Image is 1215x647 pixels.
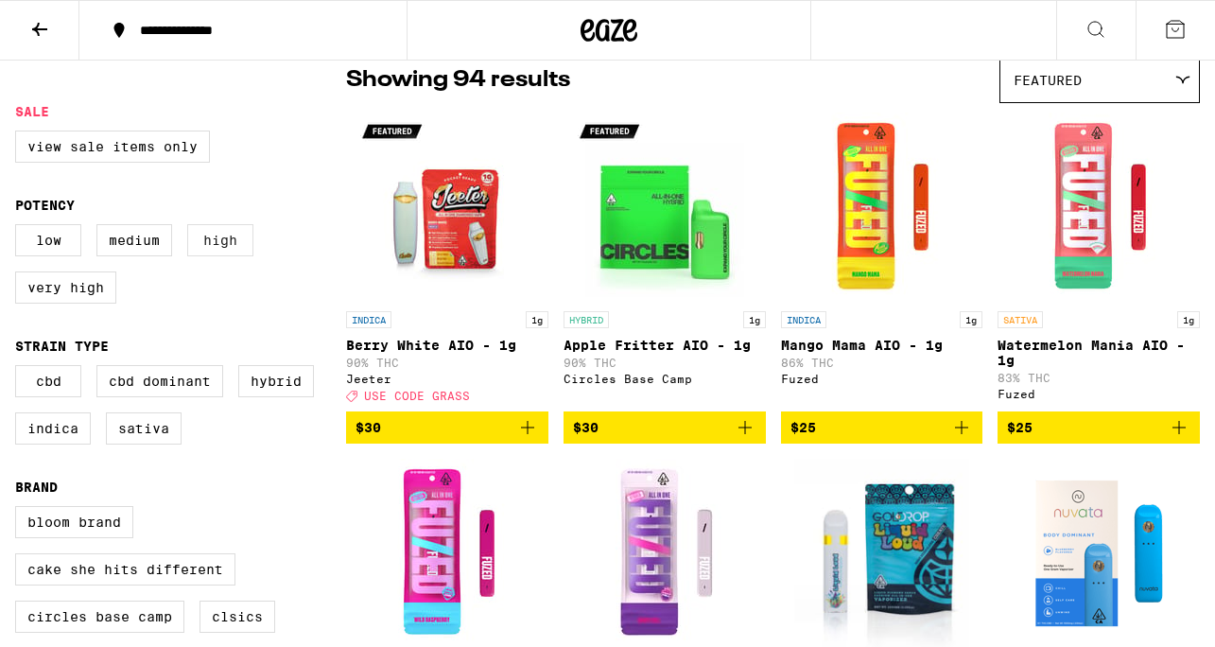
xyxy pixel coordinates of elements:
p: 1g [960,311,982,328]
span: Featured [1014,73,1082,88]
legend: Potency [15,198,75,213]
p: INDICA [781,311,826,328]
div: Fuzed [781,373,983,385]
p: INDICA [346,311,391,328]
p: HYBRID [564,311,609,328]
label: CBD Dominant [96,365,223,397]
span: $25 [790,420,816,435]
p: 1g [526,311,548,328]
legend: Sale [15,104,49,119]
img: Fuzed - Watermelon Mania AIO - 1g [1004,113,1193,302]
label: CBD [15,365,81,397]
label: Very High [15,271,116,304]
p: Apple Fritter AIO - 1g [564,338,766,353]
p: 90% THC [346,357,548,369]
span: $30 [573,420,599,435]
a: Open page for Apple Fritter AIO - 1g from Circles Base Camp [564,113,766,411]
button: Add to bag [998,411,1200,444]
label: CLSICS [200,601,275,633]
p: Berry White AIO - 1g [346,338,548,353]
p: 1g [743,311,766,328]
label: Medium [96,224,172,256]
p: 90% THC [564,357,766,369]
p: SATIVA [998,311,1043,328]
label: Hybrid [238,365,314,397]
button: Add to bag [346,411,548,444]
label: Cake She Hits Different [15,553,235,586]
p: 86% THC [781,357,983,369]
img: Fuzed - Mango Mama AIO - 1g [787,113,976,302]
p: Watermelon Mania AIO - 1g [998,338,1200,368]
label: Circles Base Camp [15,601,184,633]
p: 1g [1177,311,1200,328]
label: Bloom Brand [15,506,133,538]
div: Circles Base Camp [564,373,766,385]
span: Hi. Need any help? [11,13,136,28]
label: Low [15,224,81,256]
div: Fuzed [998,388,1200,400]
p: Mango Mama AIO - 1g [781,338,983,353]
span: $30 [356,420,381,435]
img: Jeeter - Berry White AIO - 1g [353,113,542,302]
a: Open page for Mango Mama AIO - 1g from Fuzed [781,113,983,411]
a: Open page for Watermelon Mania AIO - 1g from Fuzed [998,113,1200,411]
button: Add to bag [781,411,983,444]
div: Jeeter [346,373,548,385]
label: View Sale Items Only [15,131,210,163]
button: Add to bag [564,411,766,444]
a: Open page for Berry White AIO - 1g from Jeeter [346,113,548,411]
label: High [187,224,253,256]
span: USE CODE GRASS [364,390,470,402]
legend: Strain Type [15,339,109,354]
label: Indica [15,412,91,445]
legend: Brand [15,480,58,495]
label: Sativa [106,412,182,445]
p: Showing 94 results [346,64,570,96]
p: 83% THC [998,372,1200,384]
span: $25 [1007,420,1033,435]
img: Circles Base Camp - Apple Fritter AIO - 1g [570,113,759,302]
